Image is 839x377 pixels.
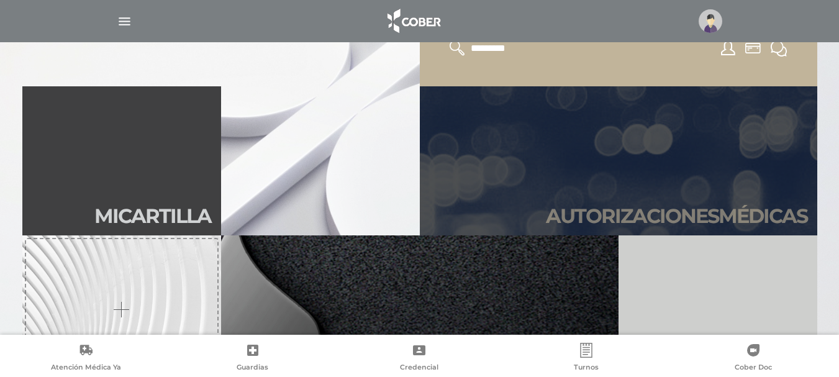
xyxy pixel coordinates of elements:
[574,363,599,374] span: Turnos
[22,86,221,235] a: Micartilla
[117,14,132,29] img: Cober_menu-lines-white.svg
[546,204,807,228] h2: Autori zaciones médicas
[400,363,438,374] span: Credencial
[669,343,837,375] a: Cober Doc
[336,343,503,375] a: Credencial
[381,6,446,36] img: logo_cober_home-white.png
[94,204,211,228] h2: Mi car tilla
[503,343,670,375] a: Turnos
[237,363,268,374] span: Guardias
[170,343,337,375] a: Guardias
[2,343,170,375] a: Atención Médica Ya
[735,363,772,374] span: Cober Doc
[699,9,722,33] img: profile-placeholder.svg
[51,363,121,374] span: Atención Médica Ya
[420,86,817,235] a: Autorizacionesmédicas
